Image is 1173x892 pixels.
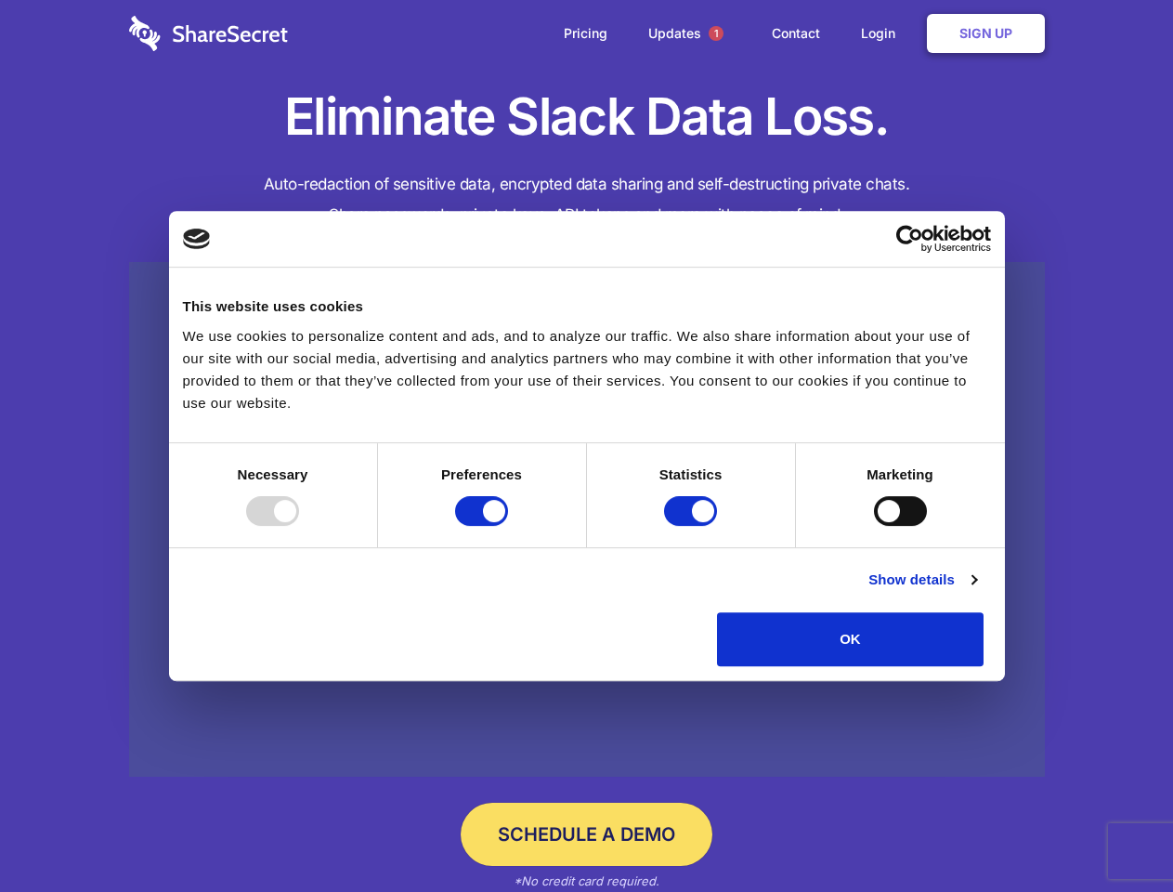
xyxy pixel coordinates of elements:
h4: Auto-redaction of sensitive data, encrypted data sharing and self-destructing private chats. Shar... [129,169,1045,230]
strong: Marketing [867,466,933,482]
strong: Necessary [238,466,308,482]
span: 1 [709,26,723,41]
a: Login [842,5,923,62]
button: OK [717,612,984,666]
a: Contact [753,5,839,62]
a: Sign Up [927,14,1045,53]
a: Pricing [545,5,626,62]
a: Schedule a Demo [461,803,712,866]
div: We use cookies to personalize content and ads, and to analyze our traffic. We also share informat... [183,325,991,414]
a: Show details [868,569,976,591]
strong: Preferences [441,466,522,482]
em: *No credit card required. [514,873,659,888]
img: logo-wordmark-white-trans-d4663122ce5f474addd5e946df7df03e33cb6a1c49d2221995e7729f52c070b2.svg [129,16,288,51]
div: This website uses cookies [183,295,991,318]
strong: Statistics [659,466,723,482]
a: Wistia video thumbnail [129,262,1045,778]
h1: Eliminate Slack Data Loss. [129,84,1045,151]
a: Usercentrics Cookiebot - opens in a new window [828,225,991,253]
img: logo [183,229,211,249]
